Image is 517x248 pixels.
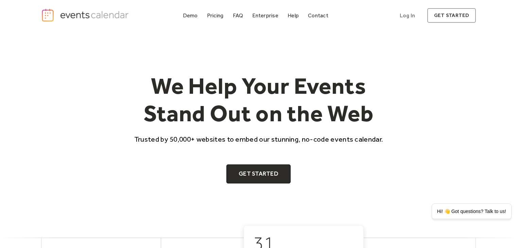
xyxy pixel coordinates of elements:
[285,11,301,20] a: Help
[207,14,224,17] div: Pricing
[41,8,131,22] a: home
[226,164,291,183] a: Get Started
[427,8,476,23] a: get started
[233,14,243,17] div: FAQ
[393,8,422,23] a: Log In
[128,134,389,144] p: Trusted by 50,000+ websites to embed our stunning, no-code events calendar.
[308,14,328,17] div: Contact
[288,14,299,17] div: Help
[305,11,331,20] a: Contact
[128,72,389,127] h1: We Help Your Events Stand Out on the Web
[252,14,278,17] div: Enterprise
[204,11,226,20] a: Pricing
[180,11,201,20] a: Demo
[183,14,198,17] div: Demo
[230,11,246,20] a: FAQ
[249,11,281,20] a: Enterprise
